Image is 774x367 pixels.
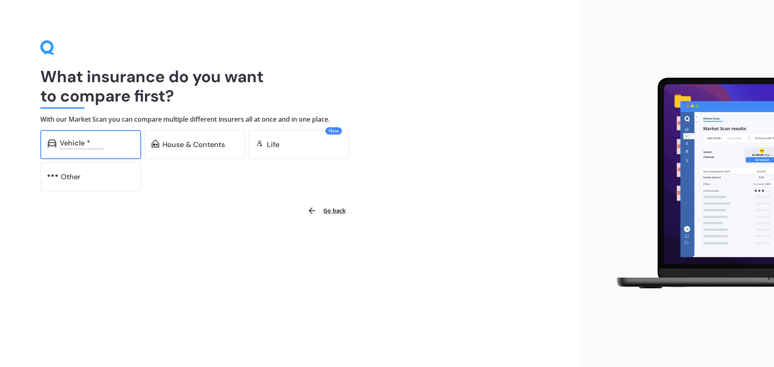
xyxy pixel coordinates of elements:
[256,139,264,147] img: life.f720d6a2d7cdcd3ad642.svg
[40,67,540,106] h1: What insurance do you want to compare first?
[162,141,225,149] div: House & Contents
[48,139,56,147] img: car.f15378c7a67c060ca3f3.svg
[152,139,159,147] img: home-and-contents.b802091223b8502ef2dd.svg
[48,172,58,180] img: other.81dba5aafe580aa69f38.svg
[325,127,342,135] span: New
[60,139,90,147] div: Vehicle *
[302,201,351,220] button: Go back
[267,141,279,149] div: Life
[60,147,134,150] div: Excludes commercial vehicles
[40,115,540,124] h4: With our Market Scan you can compare multiple different insurers all at once and in one place.
[605,73,774,294] img: laptop.webp
[61,173,81,181] div: Other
